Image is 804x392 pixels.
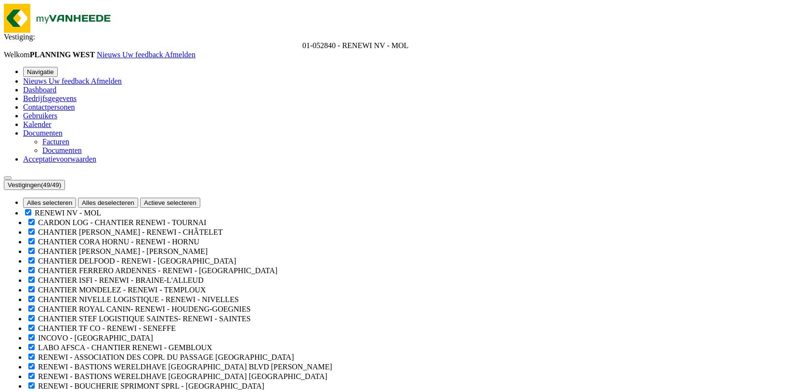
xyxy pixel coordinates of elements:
[49,77,91,85] a: Uw feedback
[140,198,200,208] button: Actieve selecteren
[38,353,294,361] label: RENEWI - ASSOCIATION DES COPR. DU PASSAGE [GEOGRAPHIC_DATA]
[38,343,212,352] label: LABO AFSCA - CHANTIER RENEWI - GEMBLOUX
[38,372,327,380] label: RENEWI - BASTIONS WERELDHAVE [GEOGRAPHIC_DATA] [GEOGRAPHIC_DATA]
[38,257,236,265] label: CHANTIER DELFOOD - RENEWI - [GEOGRAPHIC_DATA]
[78,198,138,208] button: Alles deselecteren
[38,382,264,390] label: RENEWI - BOUCHERIE SPRIMONT SPRL - [GEOGRAPHIC_DATA]
[38,315,251,323] label: CHANTIER STEF LOGISTIQUE SAINTES- RENEWI - SAINTES
[23,67,58,77] button: Navigatie
[4,180,65,190] button: Vestigingen(49/49)
[23,129,63,137] a: Documenten
[49,77,90,85] span: Uw feedback
[302,41,409,50] span: 01-052840 - RENEWI NV - MOL
[38,276,204,284] label: CHANTIER ISFI - RENEWI - BRAINE-L'ALLEUD
[38,286,206,294] label: CHANTIER MONDELEZ - RENEWI - TEMPLOUX
[30,51,95,59] strong: PLANNING WEST
[38,363,332,371] label: RENEWI - BASTIONS WERELDHAVE [GEOGRAPHIC_DATA] BLVD [PERSON_NAME]
[38,324,176,332] label: CHANTIER TF CO - RENEWI - SENEFFE
[97,51,120,59] span: Nieuws
[4,33,35,41] span: Vestiging:
[4,4,119,33] img: myVanheede
[23,120,52,128] a: Kalender
[8,181,61,189] span: Vestigingen
[23,198,76,208] button: Alles selecteren
[27,68,54,76] span: Navigatie
[23,77,49,85] a: Nieuws
[165,51,195,59] a: Afmelden
[38,295,239,303] label: CHANTIER NIVELLE LOGISTIQUE - RENEWI - NIVELLES
[38,334,153,342] label: INCOVO - [GEOGRAPHIC_DATA]
[23,94,77,102] a: Bedrijfsgegevens
[23,77,47,85] span: Nieuws
[23,86,56,94] a: Dashboard
[91,77,122,85] a: Afmelden
[38,228,223,236] label: CHANTIER [PERSON_NAME] - RENEWI - CHÂTELET
[38,218,207,227] label: CARDON LOG - CHANTIER RENEWI - TOURNAI
[97,51,122,59] a: Nieuws
[122,51,165,59] a: Uw feedback
[38,247,207,255] label: CHANTIER [PERSON_NAME] - [PERSON_NAME]
[42,146,82,154] a: Documenten
[38,305,251,313] label: CHANTIER ROYAL CANIN- RENEWI - HOUDENG-GOEGNIES
[23,155,96,163] a: Acceptatievoorwaarden
[35,209,101,217] label: RENEWI NV - MOL
[122,51,163,59] span: Uw feedback
[41,181,61,189] count: (49/49)
[23,103,75,111] a: Contactpersonen
[38,266,277,275] label: CHANTIER FERRERO ARDENNES - RENEWI - [GEOGRAPHIC_DATA]
[4,51,97,59] span: Welkom
[23,112,57,120] a: Gebruikers
[42,138,69,146] a: Facturen
[38,238,199,246] label: CHANTIER CORA HORNU - RENEWI - HORNU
